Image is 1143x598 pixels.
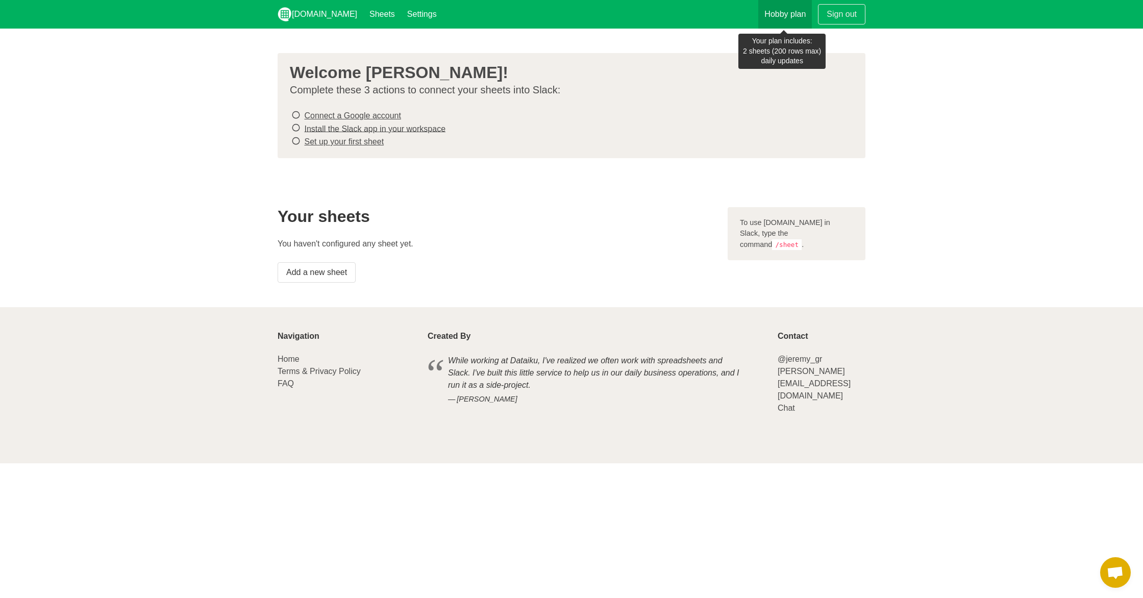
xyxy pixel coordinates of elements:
a: FAQ [278,379,294,388]
h3: Welcome [PERSON_NAME]! [290,63,845,82]
a: Sign out [818,4,865,24]
p: Navigation [278,332,415,341]
p: Contact [778,332,865,341]
div: To use [DOMAIN_NAME] in Slack, type the command . [728,207,865,261]
blockquote: While working at Dataiku, I've realized we often work with spreadsheets and Slack. I've built thi... [428,353,765,407]
p: You haven't configured any sheet yet. [278,238,715,250]
a: Install the Slack app in your workspace [304,124,445,133]
a: Open chat [1100,557,1131,588]
code: /sheet [772,239,802,250]
a: Add a new sheet [278,262,356,283]
p: Created By [428,332,765,341]
a: @jeremy_gr [778,355,822,363]
a: Connect a Google account [304,111,401,120]
cite: [PERSON_NAME] [448,394,745,405]
a: [PERSON_NAME][EMAIL_ADDRESS][DOMAIN_NAME] [778,367,851,400]
img: logo_v2_white.png [278,7,292,21]
a: Chat [778,404,795,412]
h2: Your sheets [278,207,715,226]
p: Complete these 3 actions to connect your sheets into Slack: [290,84,845,96]
a: Set up your first sheet [304,137,384,146]
a: Terms & Privacy Policy [278,367,361,376]
a: Home [278,355,300,363]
